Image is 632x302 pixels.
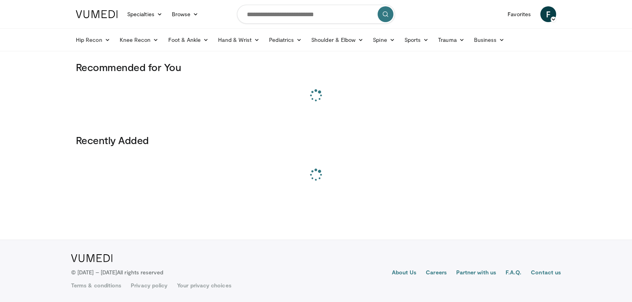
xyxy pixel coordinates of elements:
img: VuMedi Logo [76,10,118,18]
h3: Recommended for You [76,61,556,73]
a: Business [469,32,510,48]
a: Hand & Wrist [213,32,264,48]
input: Search topics, interventions [237,5,395,24]
h3: Recently Added [76,134,556,146]
a: Hip Recon [71,32,115,48]
a: About Us [392,268,417,278]
a: Browse [167,6,203,22]
a: Your privacy choices [177,281,231,289]
a: Careers [426,268,447,278]
img: VuMedi Logo [71,254,113,262]
a: Privacy policy [131,281,167,289]
a: Contact us [531,268,561,278]
p: © [DATE] – [DATE] [71,268,164,276]
a: Terms & conditions [71,281,121,289]
a: Specialties [122,6,167,22]
a: Favorites [503,6,536,22]
span: All rights reserved [117,269,163,276]
a: F [540,6,556,22]
a: Spine [368,32,399,48]
a: Sports [400,32,434,48]
a: Knee Recon [115,32,164,48]
a: Shoulder & Elbow [307,32,368,48]
a: F.A.Q. [506,268,521,278]
a: Partner with us [456,268,496,278]
a: Pediatrics [264,32,307,48]
a: Trauma [433,32,469,48]
a: Foot & Ankle [164,32,214,48]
